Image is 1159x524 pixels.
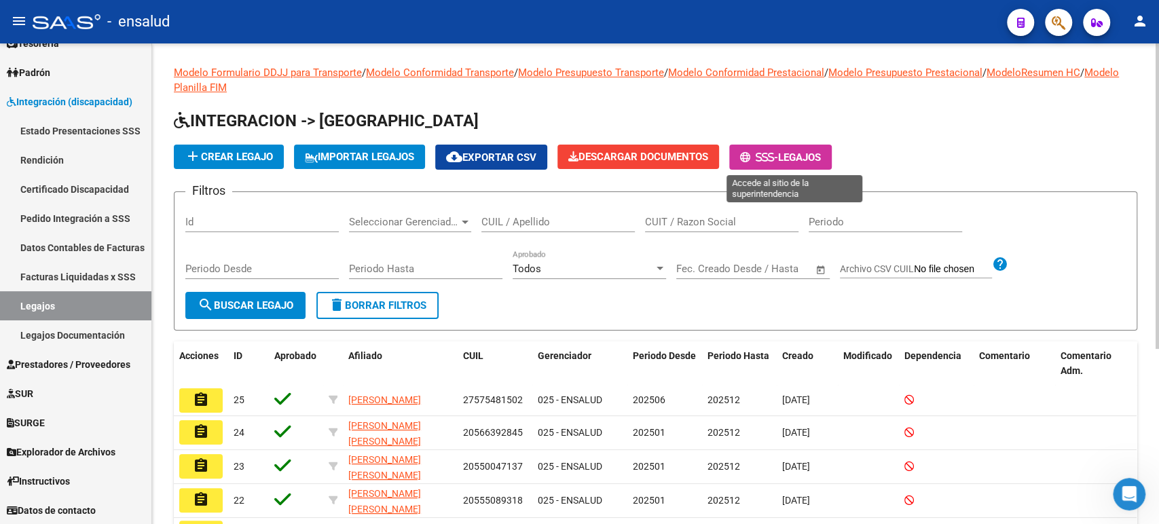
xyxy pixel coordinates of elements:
[538,427,602,438] span: 025 - ENSALUD
[782,461,810,472] span: [DATE]
[274,350,316,361] span: Aprobado
[198,297,214,313] mat-icon: search
[107,7,170,37] span: - ensalud
[828,67,982,79] a: Modelo Presupuesto Prestacional
[992,256,1008,272] mat-icon: help
[348,350,382,361] span: Afiliado
[329,297,345,313] mat-icon: delete
[193,424,209,440] mat-icon: assignment
[568,151,708,163] span: Descargar Documentos
[633,461,665,472] span: 202501
[707,461,740,472] span: 202512
[193,491,209,508] mat-icon: assignment
[7,503,96,518] span: Datos de contacto
[633,495,665,506] span: 202501
[294,145,425,169] button: IMPORTAR LEGAJOS
[899,341,974,386] datatable-header-cell: Dependencia
[11,13,27,29] mat-icon: menu
[7,65,50,80] span: Padrón
[193,392,209,408] mat-icon: assignment
[348,454,421,481] span: [PERSON_NAME] [PERSON_NAME]
[316,292,439,319] button: Borrar Filtros
[532,341,627,386] datatable-header-cell: Gerenciador
[348,420,421,447] span: [PERSON_NAME] [PERSON_NAME]
[446,149,462,165] mat-icon: cloud_download
[707,427,740,438] span: 202512
[518,67,664,79] a: Modelo Presupuesto Transporte
[305,151,414,163] span: IMPORTAR LEGAJOS
[269,341,323,386] datatable-header-cell: Aprobado
[838,341,899,386] datatable-header-cell: Modificado
[707,350,769,361] span: Periodo Hasta
[904,350,961,361] span: Dependencia
[193,457,209,474] mat-icon: assignment
[707,394,740,405] span: 202512
[707,495,740,506] span: 202512
[778,151,821,164] span: Legajos
[228,341,269,386] datatable-header-cell: ID
[538,495,602,506] span: 025 - ENSALUD
[979,350,1030,361] span: Comentario
[329,299,426,312] span: Borrar Filtros
[740,151,778,164] span: -
[463,461,523,472] span: 20550047137
[538,394,602,405] span: 025 - ENSALUD
[185,181,232,200] h3: Filtros
[1055,341,1137,386] datatable-header-cell: Comentario Adm.
[538,461,602,472] span: 025 - ENSALUD
[513,263,541,275] span: Todos
[782,350,813,361] span: Creado
[782,427,810,438] span: [DATE]
[185,292,306,319] button: Buscar Legajo
[733,263,798,275] input: End date
[987,67,1080,79] a: ModeloResumen HC
[185,151,273,163] span: Crear Legajo
[813,262,829,278] button: Open calendar
[234,394,244,405] span: 25
[633,394,665,405] span: 202506
[234,461,244,472] span: 23
[914,263,992,276] input: Archivo CSV CUIL
[1132,13,1148,29] mat-icon: person
[174,145,284,169] button: Crear Legajo
[729,145,832,170] button: -Legajos
[7,357,130,372] span: Prestadores / Proveedores
[7,415,45,430] span: SURGE
[463,427,523,438] span: 20566392845
[366,67,514,79] a: Modelo Conformidad Transporte
[633,350,696,361] span: Periodo Desde
[782,495,810,506] span: [DATE]
[1113,478,1145,510] iframe: Intercom live chat
[668,67,824,79] a: Modelo Conformidad Prestacional
[349,216,459,228] span: Seleccionar Gerenciador
[446,151,536,164] span: Exportar CSV
[343,341,458,386] datatable-header-cell: Afiliado
[7,94,132,109] span: Integración (discapacidad)
[676,263,720,275] input: Start date
[7,445,115,460] span: Explorador de Archivos
[840,263,914,274] span: Archivo CSV CUIL
[627,341,702,386] datatable-header-cell: Periodo Desde
[174,341,228,386] datatable-header-cell: Acciones
[463,394,523,405] span: 27575481502
[702,341,777,386] datatable-header-cell: Periodo Hasta
[174,67,362,79] a: Modelo Formulario DDJJ para Transporte
[185,148,201,164] mat-icon: add
[538,350,591,361] span: Gerenciador
[179,350,219,361] span: Acciones
[633,427,665,438] span: 202501
[463,350,483,361] span: CUIL
[7,474,70,489] span: Instructivos
[974,341,1055,386] datatable-header-cell: Comentario
[7,386,33,401] span: SUR
[174,111,479,130] span: INTEGRACION -> [GEOGRAPHIC_DATA]
[458,341,532,386] datatable-header-cell: CUIL
[777,341,838,386] datatable-header-cell: Creado
[234,427,244,438] span: 24
[843,350,892,361] span: Modificado
[782,394,810,405] span: [DATE]
[348,394,421,405] span: [PERSON_NAME]
[435,145,547,170] button: Exportar CSV
[1061,350,1111,377] span: Comentario Adm.
[348,488,421,514] span: [PERSON_NAME] [PERSON_NAME]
